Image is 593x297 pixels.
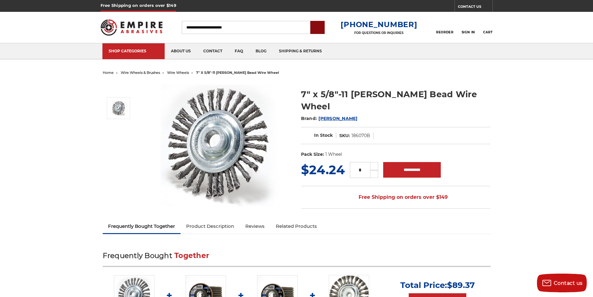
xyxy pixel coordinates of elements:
a: Reviews [240,219,270,233]
span: 7" x 5/8"-11 [PERSON_NAME] bead wire wheel [196,70,279,75]
span: $89.37 [447,280,475,290]
a: [PERSON_NAME] [318,116,357,121]
span: Sign In [462,30,475,34]
a: wire wheels [167,70,189,75]
span: Contact us [554,280,583,286]
span: Reorder [436,30,453,34]
button: Contact us [537,274,587,292]
a: blog [249,43,273,59]
img: 7" x 5/8"-11 Stringer Bead Wire Wheel [156,82,280,206]
span: Cart [483,30,492,34]
img: Empire Abrasives [101,15,163,40]
h1: 7" x 5/8"-11 [PERSON_NAME] Bead Wire Wheel [301,88,491,113]
a: contact [197,43,228,59]
a: Product Description [181,219,240,233]
span: Free Shipping on orders over $149 [344,191,448,204]
p: FOR QUESTIONS OR INQUIRIES [341,31,417,35]
span: $24.24 [301,162,345,177]
dd: 186070B [351,132,370,139]
dt: SKU: [339,132,350,139]
a: Frequently Bought Together [103,219,181,233]
span: In Stock [314,132,333,138]
a: wire wheels & brushes [121,70,160,75]
input: Submit [311,22,324,34]
a: Related Products [270,219,322,233]
p: Total Price: [400,280,475,290]
a: home [103,70,114,75]
div: SHOP CATEGORIES [109,49,158,53]
span: Together [174,251,209,260]
img: 7" x 5/8"-11 Stringer Bead Wire Wheel [111,100,126,116]
a: about us [165,43,197,59]
a: Cart [483,21,492,34]
a: shipping & returns [273,43,328,59]
span: Frequently Bought [103,251,172,260]
a: CONTACT US [458,3,492,12]
dt: Pack Size: [301,151,324,158]
a: Reorder [436,21,453,34]
dd: 1 Wheel [325,151,342,158]
a: faq [228,43,249,59]
span: Brand: [301,116,317,121]
a: [PHONE_NUMBER] [341,20,417,29]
